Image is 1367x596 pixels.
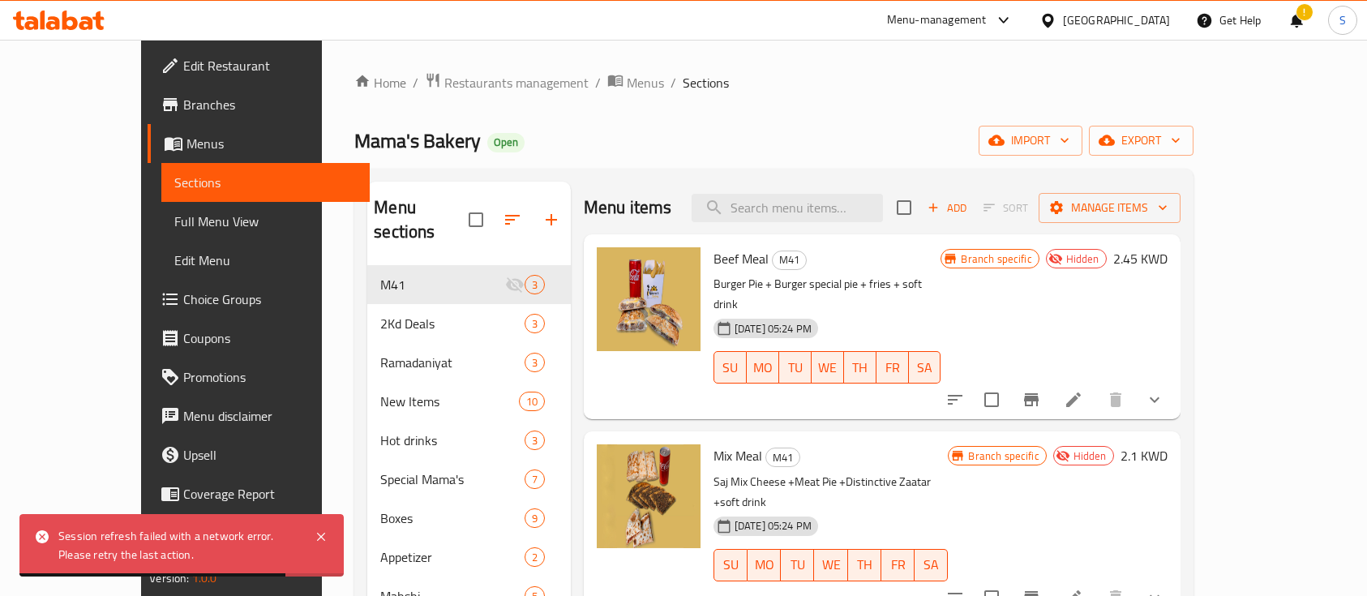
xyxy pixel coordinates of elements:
span: TH [855,553,875,577]
span: FR [888,553,908,577]
a: Edit menu item [1064,390,1083,409]
button: FR [881,549,915,581]
div: items [525,353,545,372]
div: Appetizer2 [367,538,571,577]
div: Ramadaniyat3 [367,343,571,382]
span: TH [851,356,870,379]
span: TU [786,356,805,379]
div: Special Mama's7 [367,460,571,499]
span: Beef Meal [713,247,769,271]
div: 2Kd Deals3 [367,304,571,343]
span: Hot drinks [380,431,524,450]
button: TU [781,549,814,581]
span: Hidden [1067,448,1113,464]
a: Branches [148,85,370,124]
div: Boxes9 [367,499,571,538]
span: Select all sections [459,203,493,237]
span: MO [754,553,774,577]
button: Manage items [1039,193,1181,223]
span: WE [818,356,838,379]
span: Mama's Bakery [354,122,481,159]
span: Ramadaniyat [380,353,524,372]
div: Appetizer [380,547,524,567]
span: 3 [525,433,544,448]
span: 9 [525,511,544,526]
span: SA [915,356,935,379]
span: Add [925,199,969,217]
span: 7 [525,472,544,487]
span: Sections [683,73,729,92]
span: Full Menu View [174,212,357,231]
span: 10 [520,394,544,409]
span: import [992,131,1069,151]
a: Menus [148,124,370,163]
h6: 2.45 KWD [1113,247,1168,270]
div: Hot drinks3 [367,421,571,460]
a: Sections [161,163,370,202]
a: Menus [607,72,664,93]
p: Saj Mix Cheese +Meat Pie +Distinctive Zaatar +soft drink [713,472,949,512]
span: Open [487,135,525,149]
span: M41 [773,251,806,269]
span: M41 [766,448,799,467]
span: Version: [149,568,189,589]
span: 3 [525,316,544,332]
span: Select to update [975,383,1009,417]
div: New Items [380,392,518,411]
button: SA [915,549,948,581]
button: MO [748,549,781,581]
div: items [525,314,545,333]
span: 1.0.0 [192,568,217,589]
span: Branch specific [954,251,1038,267]
nav: breadcrumb [354,72,1193,93]
a: Edit Restaurant [148,46,370,85]
span: MO [753,356,773,379]
div: items [525,508,545,528]
li: / [413,73,418,92]
button: SA [909,351,941,384]
span: S [1339,11,1346,29]
a: Edit Menu [161,241,370,280]
button: sort-choices [936,380,975,419]
span: TU [787,553,808,577]
span: Sections [174,173,357,192]
div: New Items10 [367,382,571,421]
a: Coupons [148,319,370,358]
div: items [519,392,545,411]
span: FR [883,356,902,379]
p: Burger Pie + Burger special pie + fries + soft drink [713,274,941,315]
span: SA [921,553,941,577]
button: import [979,126,1082,156]
li: / [595,73,601,92]
a: Upsell [148,435,370,474]
button: FR [876,351,909,384]
button: TU [779,351,812,384]
span: Menu disclaimer [183,406,357,426]
span: Promotions [183,367,357,387]
a: Menu disclaimer [148,397,370,435]
span: Edit Restaurant [183,56,357,75]
div: items [525,547,545,567]
input: search [692,194,883,222]
span: 3 [525,277,544,293]
li: / [671,73,676,92]
img: Beef Meal [597,247,701,351]
span: Sort sections [493,200,532,239]
h6: 2.1 KWD [1121,444,1168,467]
div: M41 [380,275,504,294]
button: TH [848,549,881,581]
span: 2 [525,550,544,565]
a: Choice Groups [148,280,370,319]
a: Coverage Report [148,474,370,513]
span: 3 [525,355,544,371]
button: show more [1135,380,1174,419]
span: Choice Groups [183,289,357,309]
span: 2Kd Deals [380,314,524,333]
span: [DATE] 05:24 PM [728,321,818,337]
button: WE [812,351,844,384]
span: Special Mama's [380,470,524,489]
div: items [525,275,545,294]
